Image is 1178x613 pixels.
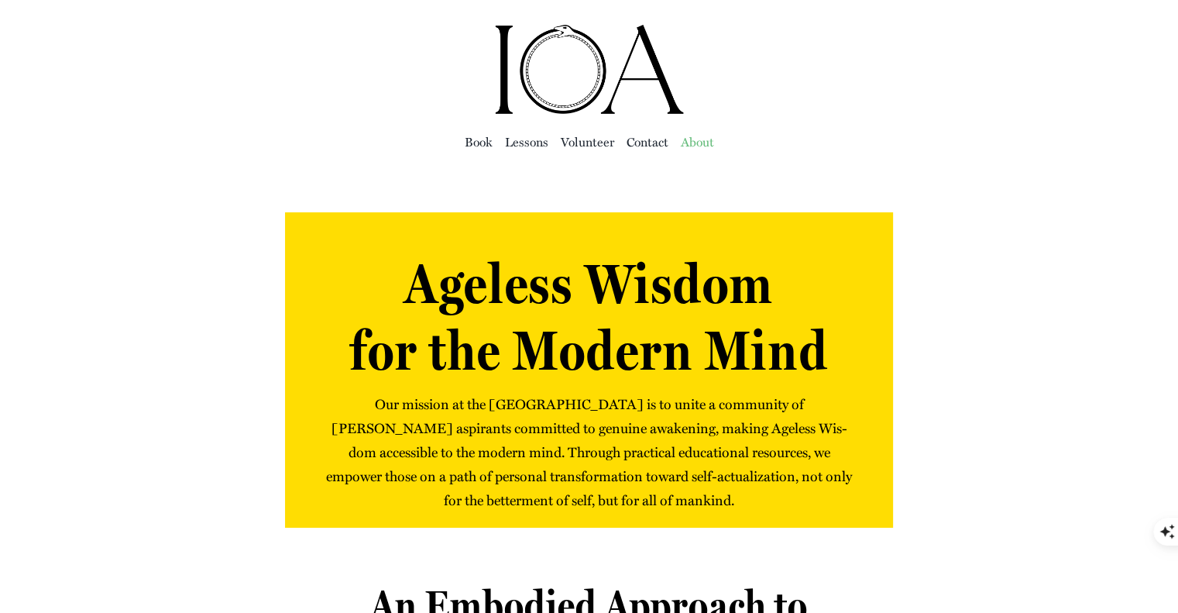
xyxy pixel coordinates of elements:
[627,131,668,153] a: Con­tact
[681,131,714,153] a: About
[324,250,853,384] h1: Ageless Wisdom for the Modern Mind
[561,131,614,153] a: Vol­un­teer
[493,20,686,40] a: ioa-logo
[465,131,493,153] a: Book
[493,23,686,116] img: Institute of Awakening
[124,116,1053,166] nav: Main
[324,392,853,512] p: Our mis­sion at the [GEOGRAPHIC_DATA] is to unite a com­mu­ni­ty of [PERSON_NAME] aspi­rants com­...
[505,131,548,153] a: Lessons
